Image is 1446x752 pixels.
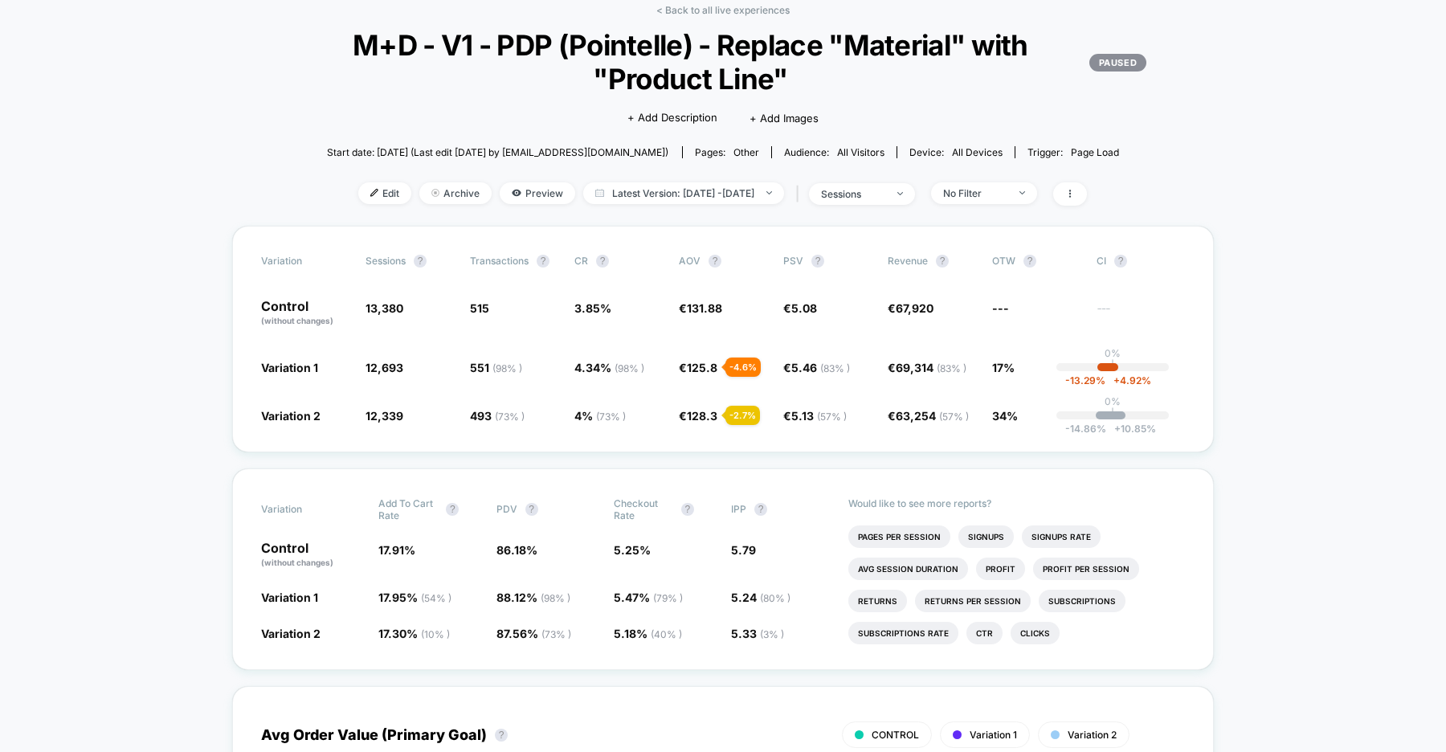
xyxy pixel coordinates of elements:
[937,362,966,374] span: ( 83 % )
[1105,374,1151,386] span: 4.92 %
[261,300,349,327] p: Control
[261,627,321,640] span: Variation 2
[750,112,819,125] span: + Add Images
[848,497,1185,509] p: Would like to see more reports?
[791,409,847,423] span: 5.13
[492,362,522,374] span: ( 98 % )
[574,255,588,267] span: CR
[495,729,508,742] button: ?
[1065,423,1106,435] span: -14.86 %
[537,255,549,268] button: ?
[1068,729,1117,741] span: Variation 2
[792,182,809,206] span: |
[421,628,450,640] span: ( 10 % )
[687,301,722,315] span: 131.88
[725,358,761,377] div: - 4.6 %
[817,411,847,423] span: ( 57 % )
[1023,255,1036,268] button: ?
[1113,374,1120,386] span: +
[614,543,651,557] span: 5.25 %
[733,146,759,158] span: other
[958,525,1014,548] li: Signups
[300,28,1146,96] span: M+D - V1 - PDP (Pointelle) - Replace "Material" with "Product Line"
[378,627,450,640] span: 17.30 %
[421,592,451,604] span: ( 54 % )
[811,255,824,268] button: ?
[848,558,968,580] li: Avg Session Duration
[525,503,538,516] button: ?
[915,590,1031,612] li: Returns Per Session
[378,591,451,604] span: 17.95 %
[760,592,790,604] span: ( 80 % )
[574,409,626,423] span: 4 %
[888,409,969,423] span: €
[574,361,644,374] span: 4.34 %
[888,301,933,315] span: €
[679,301,722,315] span: €
[679,255,701,267] span: AOV
[595,189,604,197] img: calendar
[261,542,362,569] p: Control
[1097,255,1185,268] span: CI
[943,187,1007,199] div: No Filter
[1111,407,1114,419] p: |
[541,592,570,604] span: ( 98 % )
[897,146,1015,158] span: Device:
[366,361,403,374] span: 12,693
[419,182,492,204] span: Archive
[366,255,406,267] span: Sessions
[627,110,717,126] span: + Add Description
[754,503,767,516] button: ?
[614,627,682,640] span: 5.18 %
[496,591,570,604] span: 88.12 %
[872,729,919,741] span: CONTROL
[783,255,803,267] span: PSV
[615,362,644,374] span: ( 98 % )
[760,628,784,640] span: ( 3 % )
[370,189,378,197] img: edit
[366,301,403,315] span: 13,380
[496,543,537,557] span: 86.18 %
[261,591,318,604] span: Variation 1
[378,543,415,557] span: 17.91 %
[939,411,969,423] span: ( 57 % )
[1105,395,1121,407] p: 0%
[614,591,683,604] span: 5.47 %
[848,622,958,644] li: Subscriptions Rate
[495,411,525,423] span: ( 73 % )
[966,622,1003,644] li: Ctr
[970,729,1017,741] span: Variation 1
[952,146,1003,158] span: all devices
[897,192,903,195] img: end
[731,591,790,604] span: 5.24
[653,592,683,604] span: ( 79 % )
[679,361,717,374] span: €
[1065,374,1105,386] span: -13.29 %
[261,558,333,567] span: (without changes)
[1106,423,1156,435] span: 10.85 %
[1097,304,1185,327] span: ---
[470,409,525,423] span: 493
[848,590,907,612] li: Returns
[1105,347,1121,359] p: 0%
[1114,423,1121,435] span: +
[766,191,772,194] img: end
[731,627,784,640] span: 5.33
[261,361,318,374] span: Variation 1
[378,497,438,521] span: Add To Cart Rate
[731,503,746,515] span: IPP
[687,409,717,423] span: 128.3
[1089,54,1146,72] p: PAUSED
[656,4,790,16] a: < Back to all live experiences
[261,255,349,268] span: Variation
[596,411,626,423] span: ( 73 % )
[614,497,673,521] span: Checkout Rate
[709,255,721,268] button: ?
[1027,146,1119,158] div: Trigger:
[574,301,611,315] span: 3.85 %
[896,361,966,374] span: 69,314
[821,188,885,200] div: sessions
[784,146,884,158] div: Audience:
[496,503,517,515] span: PDV
[1011,622,1060,644] li: Clicks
